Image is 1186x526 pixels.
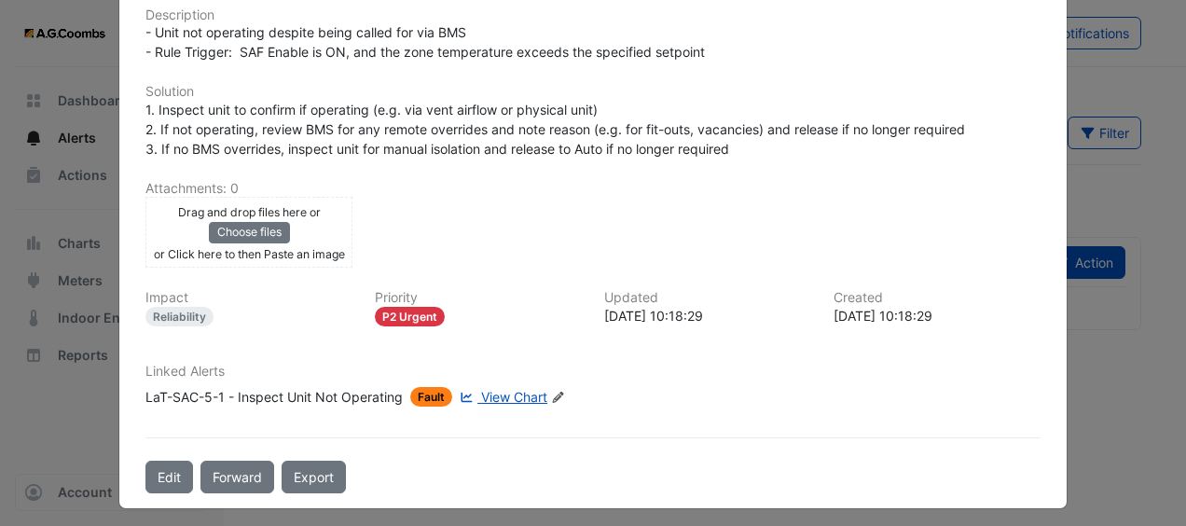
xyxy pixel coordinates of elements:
span: - Unit not operating despite being called for via BMS - Rule Trigger: SAF Enable is ON, and the z... [145,24,705,60]
div: [DATE] 10:18:29 [604,306,811,325]
h6: Impact [145,290,352,306]
h6: Attachments: 0 [145,181,1041,197]
h6: Created [834,290,1041,306]
span: 1. Inspect unit to confirm if operating (e.g. via vent airflow or physical unit) 2. If not operat... [145,102,965,157]
h6: Updated [604,290,811,306]
a: Export [282,461,346,493]
div: [DATE] 10:18:29 [834,306,1041,325]
h6: Linked Alerts [145,364,1041,380]
h6: Solution [145,84,1041,100]
div: LaT-SAC-5-1 - Inspect Unit Not Operating [145,387,403,407]
button: Choose files [209,222,290,242]
h6: Description [145,7,1041,23]
h6: Priority [375,290,582,306]
button: Edit [145,461,193,493]
small: Drag and drop files here or [178,205,321,219]
a: View Chart [456,387,547,407]
div: Reliability [145,307,214,326]
small: or Click here to then Paste an image [154,247,345,261]
fa-icon: Edit Linked Alerts [551,391,565,405]
span: View Chart [481,389,547,405]
span: Fault [410,387,452,407]
button: Forward [200,461,274,493]
div: P2 Urgent [375,307,445,326]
